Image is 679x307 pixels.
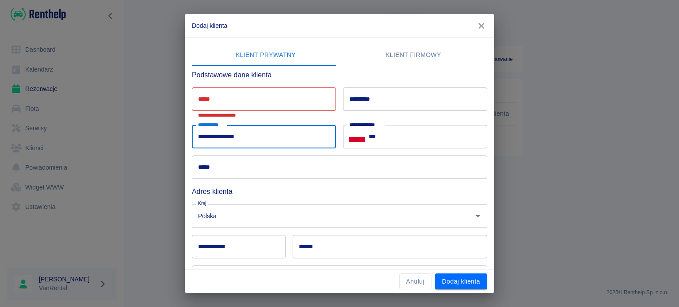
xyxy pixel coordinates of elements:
[185,14,494,37] h2: Dodaj klienta
[192,45,487,66] div: lab API tabs example
[192,186,487,197] h6: Adres klienta
[198,200,206,207] label: Kraj
[399,273,431,290] button: Anuluj
[349,130,365,144] button: Select country
[339,45,487,66] button: Klient firmowy
[435,273,487,290] button: Dodaj klienta
[192,45,339,66] button: Klient prywatny
[192,69,487,80] h6: Podstawowe dane klienta
[472,210,484,222] button: Otwórz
